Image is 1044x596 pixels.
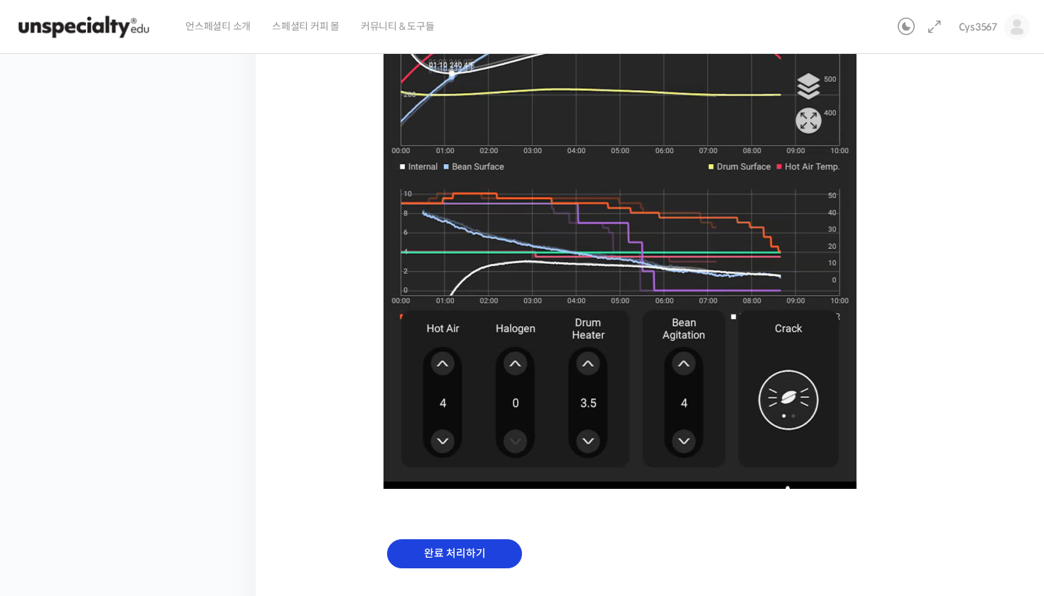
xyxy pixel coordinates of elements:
[94,450,183,485] a: 대화
[45,471,53,482] span: 홈
[387,539,522,568] input: 완료 처리하기
[4,450,94,485] a: 홈
[219,471,236,482] span: 설정
[959,21,997,33] span: Cys3567
[183,450,273,485] a: 설정
[130,472,147,483] span: 대화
